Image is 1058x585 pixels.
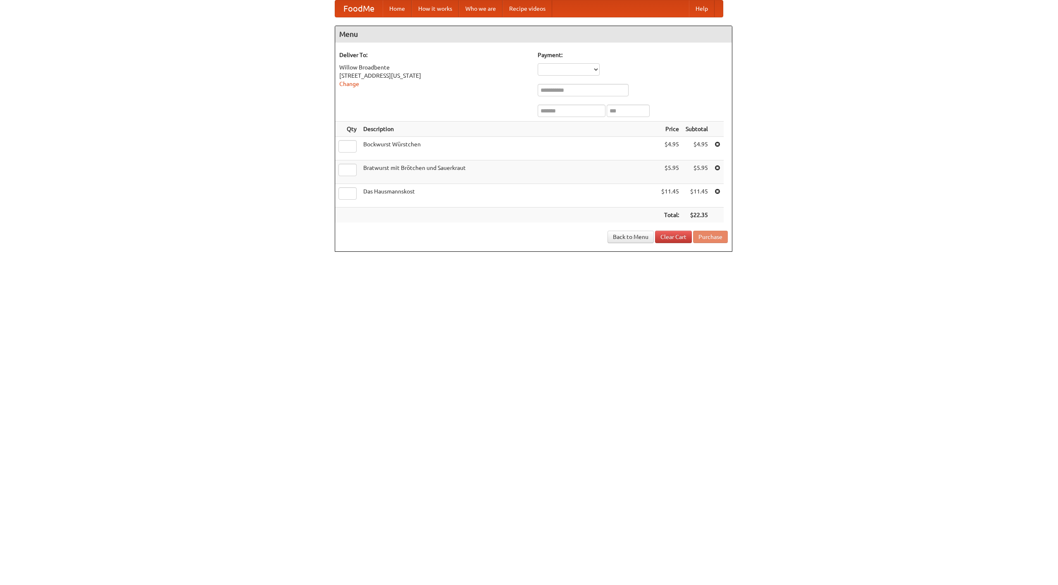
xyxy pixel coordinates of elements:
[693,231,728,243] button: Purchase
[682,122,711,137] th: Subtotal
[335,122,360,137] th: Qty
[658,184,682,208] td: $11.45
[335,0,383,17] a: FoodMe
[339,81,359,87] a: Change
[655,231,692,243] a: Clear Cart
[412,0,459,17] a: How it works
[339,63,529,72] div: Willow Broadbente
[658,208,682,223] th: Total:
[360,184,658,208] td: Das Hausmannskost
[503,0,552,17] a: Recipe videos
[682,184,711,208] td: $11.45
[335,26,732,43] h4: Menu
[658,137,682,160] td: $4.95
[682,137,711,160] td: $4.95
[608,231,654,243] a: Back to Menu
[538,51,728,59] h5: Payment:
[459,0,503,17] a: Who we are
[682,160,711,184] td: $5.95
[682,208,711,223] th: $22.35
[339,51,529,59] h5: Deliver To:
[360,137,658,160] td: Bockwurst Würstchen
[360,160,658,184] td: Bratwurst mit Brötchen und Sauerkraut
[658,160,682,184] td: $5.95
[339,72,529,80] div: [STREET_ADDRESS][US_STATE]
[658,122,682,137] th: Price
[360,122,658,137] th: Description
[689,0,715,17] a: Help
[383,0,412,17] a: Home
